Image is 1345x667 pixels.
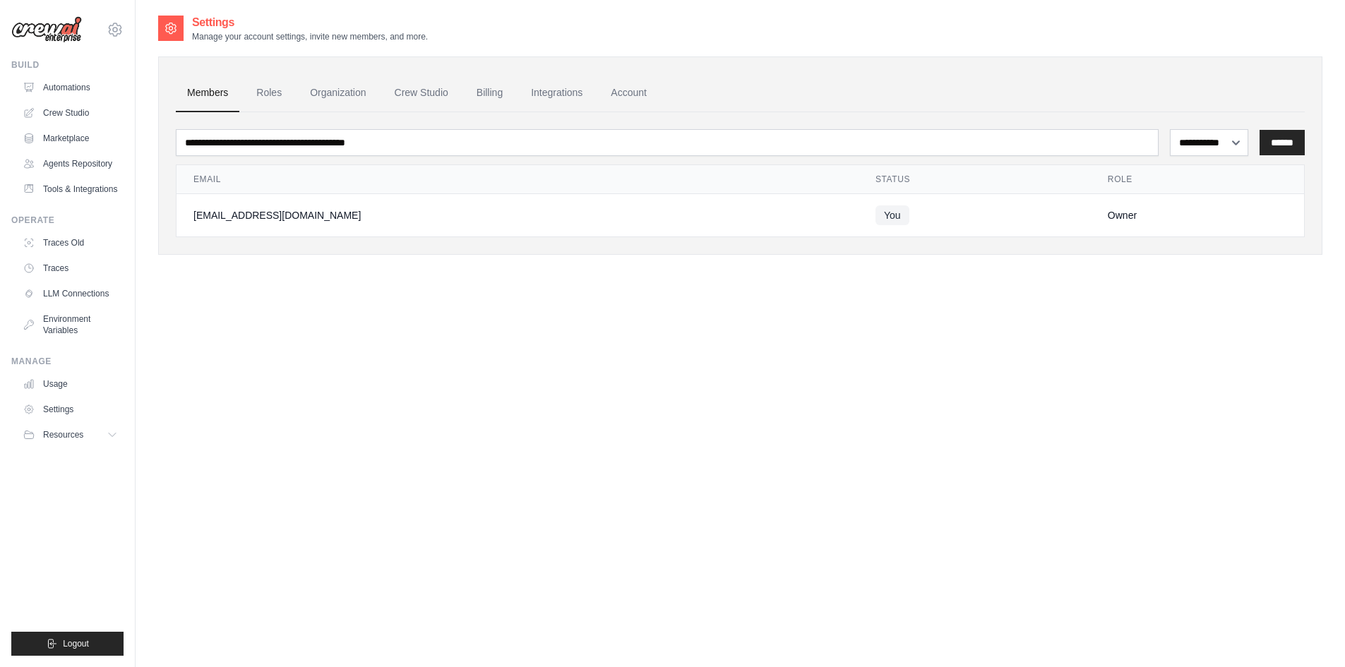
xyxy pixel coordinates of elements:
[11,215,124,226] div: Operate
[17,102,124,124] a: Crew Studio
[11,356,124,367] div: Manage
[17,308,124,342] a: Environment Variables
[17,373,124,395] a: Usage
[43,429,83,440] span: Resources
[17,152,124,175] a: Agents Repository
[299,74,377,112] a: Organization
[193,208,842,222] div: [EMAIL_ADDRESS][DOMAIN_NAME]
[17,178,124,200] a: Tools & Integrations
[177,165,859,194] th: Email
[17,127,124,150] a: Marketplace
[383,74,460,112] a: Crew Studio
[192,31,428,42] p: Manage your account settings, invite new members, and more.
[17,423,124,446] button: Resources
[859,165,1091,194] th: Status
[11,16,82,43] img: Logo
[17,76,124,99] a: Automations
[599,74,658,112] a: Account
[63,638,89,649] span: Logout
[11,59,124,71] div: Build
[520,74,594,112] a: Integrations
[875,205,909,225] span: You
[17,398,124,421] a: Settings
[176,74,239,112] a: Members
[465,74,514,112] a: Billing
[192,14,428,31] h2: Settings
[1108,208,1287,222] div: Owner
[17,282,124,305] a: LLM Connections
[17,232,124,254] a: Traces Old
[11,632,124,656] button: Logout
[245,74,293,112] a: Roles
[17,257,124,280] a: Traces
[1091,165,1304,194] th: Role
